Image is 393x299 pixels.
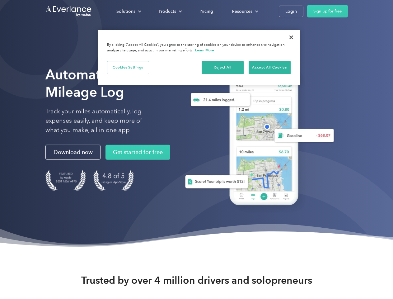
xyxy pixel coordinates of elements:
a: Go to homepage [45,5,92,17]
a: More information about your privacy, opens in a new tab [195,48,214,52]
div: Resources [226,6,263,17]
div: Login [285,7,297,15]
button: Accept All Cookies [249,61,291,74]
a: Pricing [193,6,219,17]
div: Cookie banner [98,30,300,85]
img: Badge for Featured by Apple Best New Apps [45,170,86,191]
div: Solutions [110,6,146,17]
div: Privacy [98,30,300,85]
button: Cookies Settings [107,61,149,74]
img: Everlance, mileage tracker app, expense tracking app [175,59,339,215]
a: Login [279,6,303,17]
div: Pricing [199,7,213,15]
a: Get started for free [105,145,170,160]
div: Products [159,7,176,15]
p: Track your miles automatically, log expenses easily, and keep more of what you make, all in one app [45,107,157,135]
strong: Trusted by over 4 million drivers and solopreneurs [81,274,312,287]
div: Products [152,6,187,17]
div: Solutions [116,7,135,15]
a: Sign up for free [307,5,348,17]
img: 4.9 out of 5 stars on the app store [93,170,134,191]
div: By clicking “Accept All Cookies”, you agree to the storing of cookies on your device to enhance s... [107,42,291,53]
div: Resources [232,7,252,15]
button: Close [284,31,298,44]
button: Reject All [202,61,244,74]
a: Download now [45,145,101,160]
